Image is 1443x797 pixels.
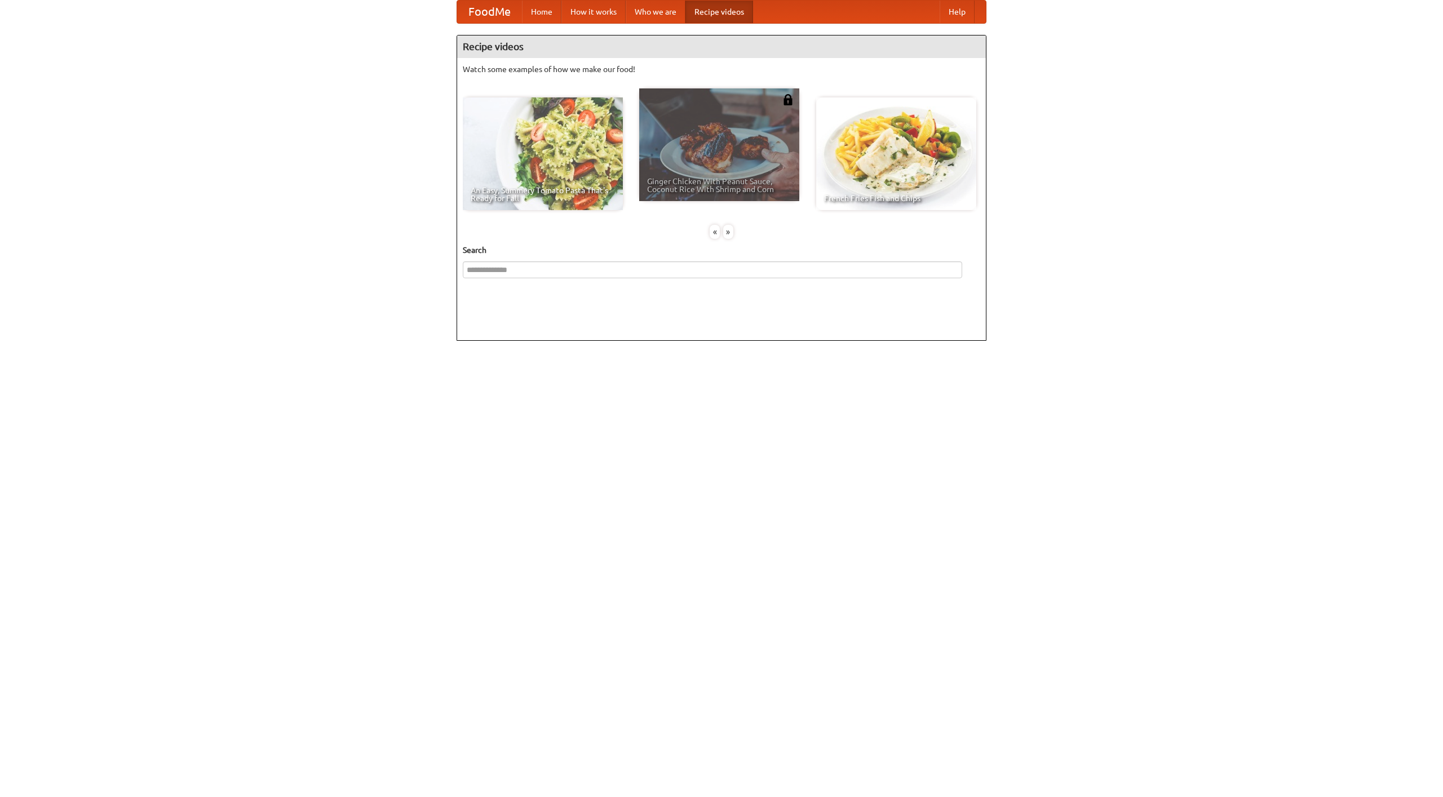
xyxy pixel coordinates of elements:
[463,97,623,210] a: An Easy, Summery Tomato Pasta That's Ready for Fall
[816,97,976,210] a: French Fries Fish and Chips
[457,1,522,23] a: FoodMe
[561,1,626,23] a: How it works
[463,244,980,256] h5: Search
[457,35,986,58] h4: Recipe videos
[940,1,975,23] a: Help
[463,64,980,75] p: Watch some examples of how we make our food!
[626,1,685,23] a: Who we are
[471,186,615,202] span: An Easy, Summery Tomato Pasta That's Ready for Fall
[685,1,753,23] a: Recipe videos
[782,94,794,105] img: 483408.png
[710,225,720,239] div: «
[723,225,733,239] div: »
[824,194,968,202] span: French Fries Fish and Chips
[522,1,561,23] a: Home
